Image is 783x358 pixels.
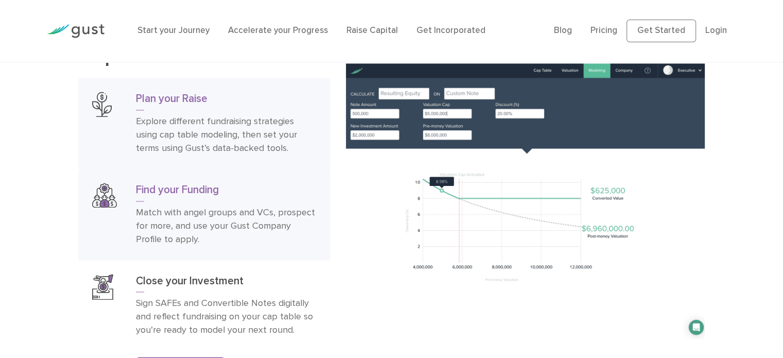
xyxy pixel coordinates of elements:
a: Login [705,25,727,36]
a: Pricing [590,25,617,36]
a: Raise Capital [346,25,398,36]
h3: Close your Investment [136,274,317,293]
a: Get Started [627,20,696,42]
h2: Capital [78,21,330,68]
a: Get Incorporated [416,25,485,36]
a: Blog [554,25,572,36]
a: Start your Journey [137,25,210,36]
a: Find Your FundingFind your FundingMatch with angel groups and VCs, prospect for more, and use you... [78,169,330,260]
img: Plan Your Raise [346,63,705,339]
img: Close Your Investment [92,274,113,300]
p: Explore different fundraising strategies using cap table modeling, then set your terms using Gust... [136,115,317,155]
img: Plan Your Raise [92,92,112,117]
p: Sign SAFEs and Convertible Notes digitally and reflect fundraising on your cap table so you’re re... [136,297,317,337]
img: Gust Logo [47,24,105,38]
a: Close Your InvestmentClose your InvestmentSign SAFEs and Convertible Notes digitally and reflect ... [78,260,330,351]
a: Plan Your RaisePlan your RaiseExplore different fundraising strategies using cap table modeling, ... [78,78,330,169]
h3: Find your Funding [136,183,317,201]
img: Find Your Funding [92,183,117,208]
h3: Plan your Raise [136,92,317,110]
p: Match with angel groups and VCs, prospect for more, and use your Gust Company Profile to apply. [136,206,317,246]
a: Accelerate your Progress [228,25,328,36]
